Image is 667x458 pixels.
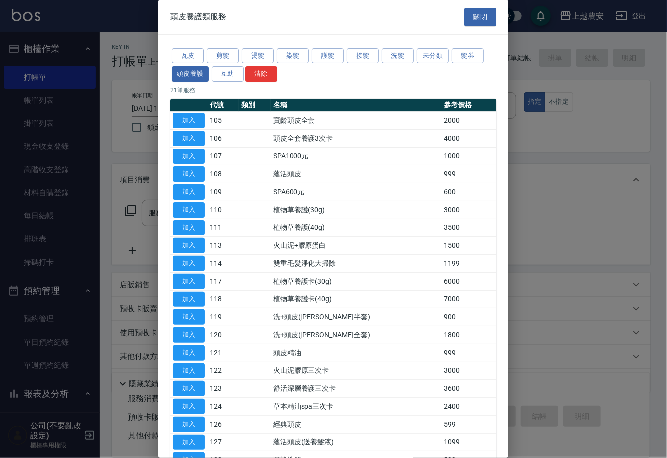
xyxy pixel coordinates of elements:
td: 經典頭皮 [271,415,441,433]
td: 120 [207,326,239,344]
td: 蘊活頭皮 [271,165,441,183]
td: 蘊活頭皮(送養髮液) [271,433,441,451]
button: 洗髮 [382,48,414,64]
td: 洗+頭皮([PERSON_NAME]半套) [271,308,441,326]
button: 瓦皮 [172,48,204,64]
th: 類別 [239,99,270,112]
button: 剪髮 [207,48,239,64]
button: 染髮 [277,48,309,64]
td: 火山泥膠原三次卡 [271,362,441,380]
td: 121 [207,344,239,362]
button: 加入 [173,149,205,164]
td: 999 [441,344,496,362]
td: 599 [441,415,496,433]
button: 互助 [212,66,244,82]
td: 122 [207,362,239,380]
td: 999 [441,165,496,183]
td: 雙重毛髮淨化大掃除 [271,255,441,273]
td: 寶齡頭皮全套 [271,112,441,130]
td: SPA1000元 [271,147,441,165]
td: 3500 [441,219,496,237]
td: 114 [207,255,239,273]
td: 7000 [441,290,496,308]
td: 草本精油spa三次卡 [271,398,441,416]
td: 1099 [441,433,496,451]
td: 6000 [441,272,496,290]
td: 900 [441,308,496,326]
td: 頭皮精油 [271,344,441,362]
td: 1000 [441,147,496,165]
button: 加入 [173,131,205,146]
td: 3000 [441,201,496,219]
button: 加入 [173,435,205,450]
td: 頭皮全套養護3次卡 [271,129,441,147]
td: 600 [441,183,496,201]
td: 舒活深層養護三次卡 [271,380,441,398]
button: 加入 [173,345,205,361]
td: 2000 [441,112,496,130]
button: 髮券 [452,48,484,64]
button: 加入 [173,238,205,253]
td: 119 [207,308,239,326]
td: 106 [207,129,239,147]
button: 未分類 [417,48,449,64]
button: 加入 [173,381,205,396]
td: 111 [207,219,239,237]
td: 植物草養護卡(40g) [271,290,441,308]
td: 1800 [441,326,496,344]
td: SPA600元 [271,183,441,201]
button: 加入 [173,256,205,271]
button: 加入 [173,202,205,218]
td: 109 [207,183,239,201]
td: 洗+頭皮([PERSON_NAME]全套) [271,326,441,344]
td: 117 [207,272,239,290]
td: 113 [207,237,239,255]
p: 21 筆服務 [170,86,496,95]
td: 2400 [441,398,496,416]
button: 加入 [173,184,205,200]
th: 名稱 [271,99,441,112]
th: 參考價格 [441,99,496,112]
td: 植物草養護(40g) [271,219,441,237]
td: 118 [207,290,239,308]
td: 4000 [441,129,496,147]
td: 植物草養護(30g) [271,201,441,219]
button: 加入 [173,309,205,325]
td: 127 [207,433,239,451]
th: 代號 [207,99,239,112]
button: 加入 [173,166,205,182]
button: 清除 [245,66,277,82]
td: 124 [207,398,239,416]
button: 頭皮養護 [172,66,209,82]
td: 123 [207,380,239,398]
td: 105 [207,112,239,130]
td: 1199 [441,255,496,273]
td: 植物草養護卡(30g) [271,272,441,290]
button: 護髮 [312,48,344,64]
button: 加入 [173,220,205,236]
td: 1500 [441,237,496,255]
td: 110 [207,201,239,219]
button: 加入 [173,113,205,128]
button: 接髮 [347,48,379,64]
td: 126 [207,415,239,433]
td: 107 [207,147,239,165]
button: 加入 [173,274,205,289]
button: 加入 [173,292,205,307]
button: 加入 [173,417,205,432]
td: 火山泥+膠原蛋白 [271,237,441,255]
td: 108 [207,165,239,183]
button: 加入 [173,327,205,343]
td: 3000 [441,362,496,380]
button: 加入 [173,399,205,414]
button: 燙髮 [242,48,274,64]
button: 關閉 [464,8,496,26]
td: 3600 [441,380,496,398]
span: 頭皮養護類服務 [170,12,226,22]
button: 加入 [173,363,205,379]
